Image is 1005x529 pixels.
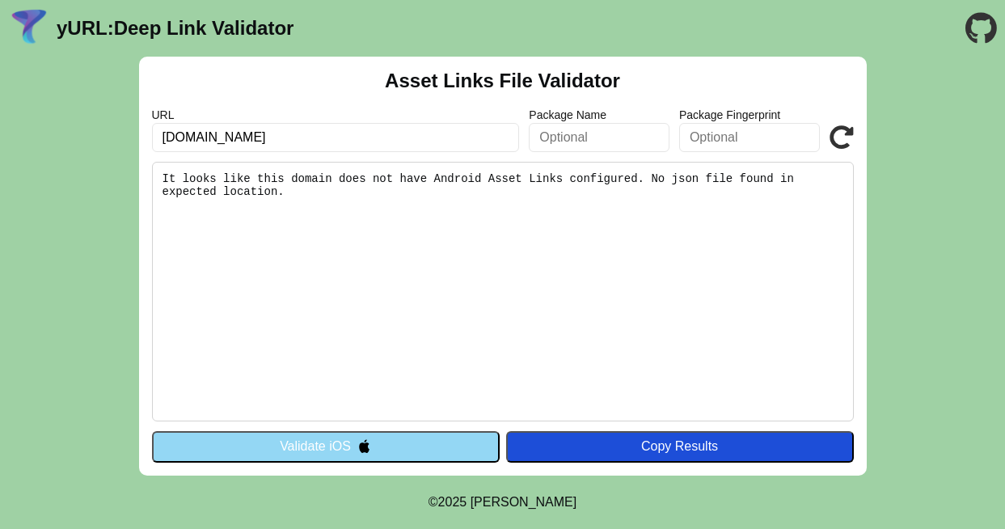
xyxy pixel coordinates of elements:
[529,108,669,121] label: Package Name
[57,17,293,40] a: yURL:Deep Link Validator
[679,108,820,121] label: Package Fingerprint
[8,7,50,49] img: yURL Logo
[679,123,820,152] input: Optional
[152,431,500,462] button: Validate iOS
[514,439,846,454] div: Copy Results
[385,70,620,92] h2: Asset Links File Validator
[471,495,577,509] a: Michael Ibragimchayev's Personal Site
[152,162,854,421] pre: It looks like this domain does not have Android Asset Links configured. No json file found in exp...
[152,123,520,152] input: Required
[506,431,854,462] button: Copy Results
[152,108,520,121] label: URL
[357,439,371,453] img: appleIcon.svg
[438,495,467,509] span: 2025
[529,123,669,152] input: Optional
[429,476,576,529] footer: ©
